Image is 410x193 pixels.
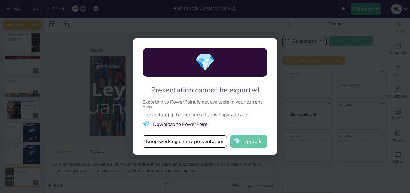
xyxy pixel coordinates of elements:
span: diamond [233,139,241,145]
div: The feature(s) that require a license upgrade are: [143,112,267,117]
div: Exporting to PowerPoint is not available in your current plan. [143,100,267,109]
li: Download to PowerPoint [143,120,267,128]
span: diamond [143,120,150,128]
div: Presentation cannot be exported [151,85,259,95]
button: diamondUpgrade [230,135,267,148]
span: diamond [194,51,216,74]
button: Keep working on my presentation [143,135,227,148]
